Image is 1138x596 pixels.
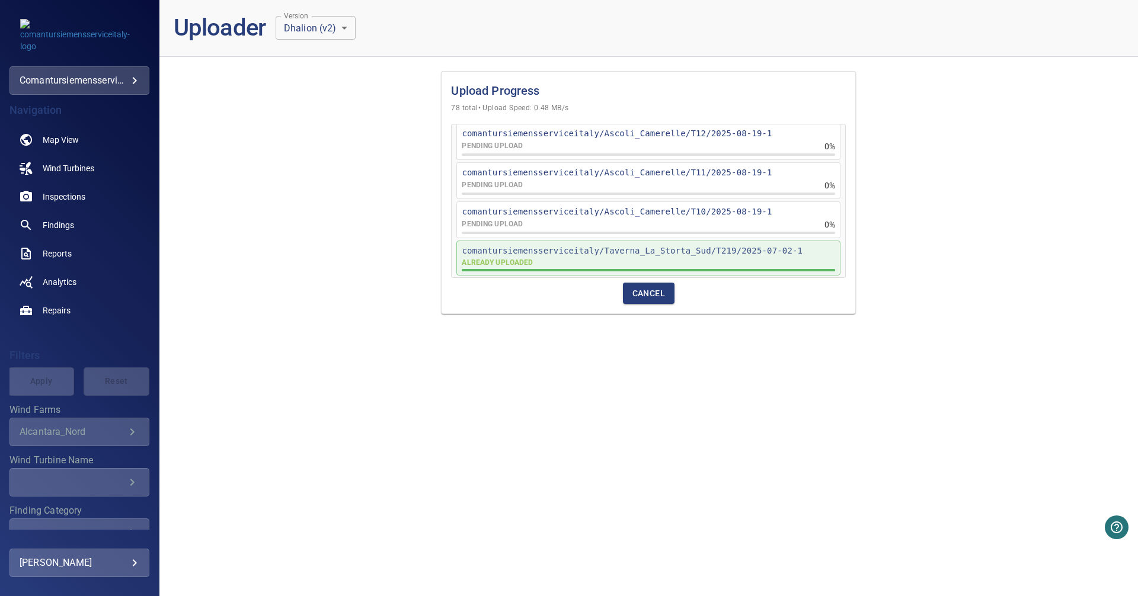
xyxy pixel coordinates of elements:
div: comantursiemensserviceitaly [9,66,149,95]
img: comantursiemensserviceitaly-logo [20,19,139,52]
div: Dhalion (v2) [276,16,356,40]
a: windturbines noActive [9,154,149,182]
div: The inspection is queued and waiting to be uploaded. [462,219,523,229]
div: Wind Turbine Name [9,468,149,496]
label: Wind Farms [9,405,149,415]
h1: Uploader [174,14,266,42]
p: PENDING UPLOAD [462,141,523,151]
p: ALREADY UPLOADED [462,258,533,268]
a: analytics noActive [9,268,149,296]
div: Wind Farms [9,418,149,446]
label: Finding Category [9,506,149,515]
label: Wind Turbine Name [9,456,149,465]
div: This inspection has been checked and all files were previously uploaded. [462,258,533,268]
span: Inspections [43,191,85,203]
span: Repairs [43,305,71,316]
span: Wind Turbines [43,162,94,174]
p: comantursiemensserviceitaly/Ascoli_Camerelle/T10/2025-08-19-1 [462,206,835,217]
button: Cancel [623,283,675,305]
p: PENDING UPLOAD [462,219,523,229]
div: Alcantara_Nord [20,426,125,437]
p: comantursiemensserviceitaly/Ascoli_Camerelle/T11/2025-08-19-1 [462,166,835,178]
div: Finding Category [9,518,149,547]
a: repairs noActive [9,296,149,325]
h4: Navigation [9,104,149,116]
span: Cancel [632,286,665,301]
h4: Filters [9,350,149,361]
span: Map View [43,134,79,146]
div: comantursiemensserviceitaly [20,71,139,90]
a: reports noActive [9,239,149,268]
a: map noActive [9,126,149,154]
p: comantursiemensserviceitaly/Ascoli_Camerelle/T12/2025-08-19-1 [462,127,835,139]
div: [PERSON_NAME] [20,553,139,572]
div: The inspection is queued and waiting to be uploaded. [462,141,523,151]
a: inspections noActive [9,182,149,211]
div: The inspection is queued and waiting to be uploaded. [462,180,523,190]
span: Analytics [43,276,76,288]
p: 0% [824,219,835,230]
p: comantursiemensserviceitaly/Taverna_La_Storta_Sud/T219/2025-07-02-1 [462,245,835,257]
span: Findings [43,219,74,231]
p: 0% [824,140,835,152]
p: PENDING UPLOAD [462,180,523,190]
span: Reports [43,248,72,259]
a: findings noActive [9,211,149,239]
span: 78 total • Upload Speed: 0.48 MB/s [451,102,846,114]
p: 0% [824,180,835,191]
h1: Upload Progress [451,81,846,100]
